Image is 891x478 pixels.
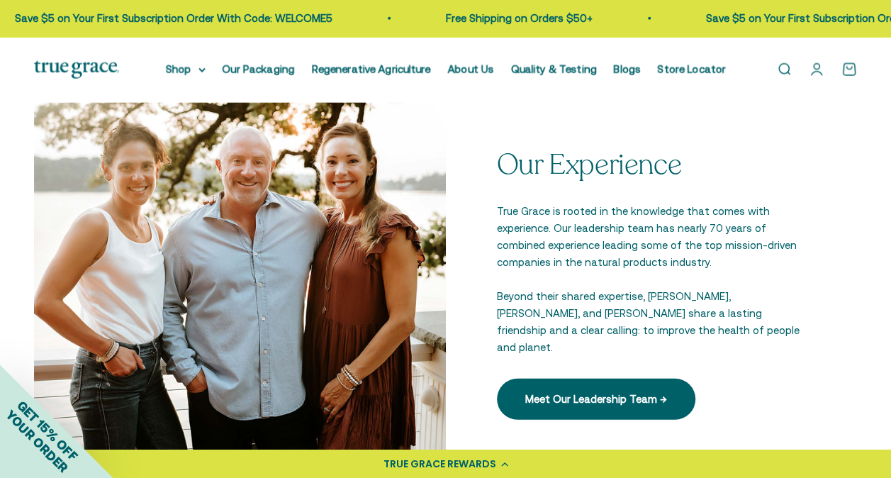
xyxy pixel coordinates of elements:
[497,379,695,420] a: Meet Our Leadership Team →
[312,63,431,75] a: Regenerative Agriculture
[14,397,80,463] span: GET 15% OFF
[497,288,807,356] p: Beyond their shared expertise, [PERSON_NAME], [PERSON_NAME], and [PERSON_NAME] share a lasting fr...
[383,457,496,472] div: TRUE GRACE REWARDS
[13,10,331,27] p: Save $5 on Your First Subscription Order With Code: WELCOME5
[511,63,597,75] a: Quality & Testing
[223,63,295,75] a: Our Packaging
[448,63,494,75] a: About Us
[3,407,71,475] span: YOUR ORDER
[614,63,641,75] a: Blogs
[444,12,591,24] a: Free Shipping on Orders $50+
[658,63,726,75] a: Store Locator
[497,149,807,180] p: Our Experience
[166,61,206,78] summary: Shop
[497,203,807,271] p: True Grace is rooted in the knowledge that comes with experience. Our leadership team has nearly ...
